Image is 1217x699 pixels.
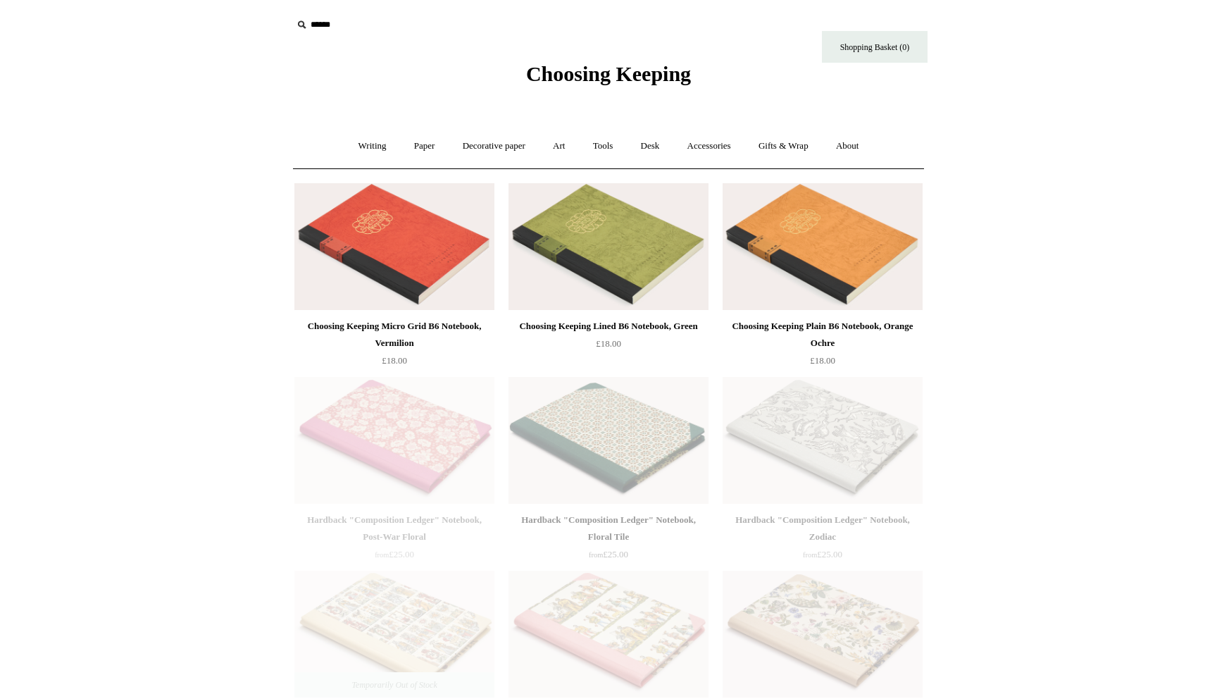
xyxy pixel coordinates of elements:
div: Choosing Keeping Plain B6 Notebook, Orange Ochre [726,318,919,352]
span: £25.00 [375,549,414,559]
span: £18.00 [810,355,835,366]
div: Hardback "Composition Ledger" Notebook, Post-War Floral [298,512,491,545]
a: Shopping Basket (0) [822,31,928,63]
img: Hardback "Composition Ledger" Notebook, Parade [508,571,709,698]
img: Choosing Keeping Plain B6 Notebook, Orange Ochre [723,183,923,310]
a: Hardback "Composition Ledger" Notebook, Post-War Floral Hardback "Composition Ledger" Notebook, P... [294,377,494,504]
div: Hardback "Composition Ledger" Notebook, Zodiac [726,512,919,545]
a: Art [540,128,578,165]
a: Choosing Keeping Lined B6 Notebook, Green Choosing Keeping Lined B6 Notebook, Green [508,183,709,310]
div: Choosing Keeping Lined B6 Notebook, Green [512,318,705,335]
a: Choosing Keeping Micro Grid B6 Notebook, Vermilion Choosing Keeping Micro Grid B6 Notebook, Vermi... [294,183,494,310]
a: About [823,128,872,165]
a: Hardback "Composition Ledger" Notebook, Post-War Floral from£25.00 [294,512,494,569]
span: £25.00 [803,549,842,559]
a: Hardback "Composition Ledger" Notebook, Zodiac Hardback "Composition Ledger" Notebook, Zodiac [723,377,923,504]
a: Desk [628,128,673,165]
span: £18.00 [596,338,621,349]
span: Choosing Keeping [526,62,691,85]
span: £18.00 [382,355,407,366]
span: Temporarily Out of Stock [337,672,451,698]
span: £25.00 [589,549,628,559]
img: Hardback "Composition Ledger" Notebook, Tarot [294,571,494,698]
img: Hardback "Composition Ledger" Notebook, Floral Tile [508,377,709,504]
img: Choosing Keeping Micro Grid B6 Notebook, Vermilion [294,183,494,310]
a: Hardback "Composition Ledger" Notebook, Zodiac from£25.00 [723,512,923,569]
div: Choosing Keeping Micro Grid B6 Notebook, Vermilion [298,318,491,352]
a: Tools [580,128,626,165]
a: Paper [401,128,448,165]
a: Accessories [675,128,744,165]
a: Choosing Keeping Lined B6 Notebook, Green £18.00 [508,318,709,376]
a: Choosing Keeping Micro Grid B6 Notebook, Vermilion £18.00 [294,318,494,376]
a: Hardback "Composition Ledger" Notebook, Parade Hardback "Composition Ledger" Notebook, Parade [508,571,709,698]
a: Hardback "Composition Ledger" Notebook, Tarot Hardback "Composition Ledger" Notebook, Tarot Tempo... [294,571,494,698]
span: from [375,551,389,559]
a: Choosing Keeping Plain B6 Notebook, Orange Ochre £18.00 [723,318,923,376]
a: Choosing Keeping Plain B6 Notebook, Orange Ochre Choosing Keeping Plain B6 Notebook, Orange Ochre [723,183,923,310]
a: Decorative paper [450,128,538,165]
img: Choosing Keeping Lined B6 Notebook, Green [508,183,709,310]
img: Hardback "Composition Ledger" Notebook, Post-War Floral [294,377,494,504]
a: Gifts & Wrap [746,128,821,165]
a: Choosing Keeping [526,73,691,83]
a: Hardback "Composition Ledger" Notebook, Floral Tile Hardback "Composition Ledger" Notebook, Flora... [508,377,709,504]
a: Hardback "Composition Ledger" Notebook, Floral Tile from£25.00 [508,512,709,569]
img: Hardback "Composition Ledger" Notebook, Zodiac [723,377,923,504]
img: Hardback "Composition Ledger" Notebook, English Garden [723,571,923,698]
div: Hardback "Composition Ledger" Notebook, Floral Tile [512,512,705,545]
a: Hardback "Composition Ledger" Notebook, English Garden Hardback "Composition Ledger" Notebook, En... [723,571,923,698]
span: from [589,551,603,559]
span: from [803,551,817,559]
a: Writing [346,128,399,165]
